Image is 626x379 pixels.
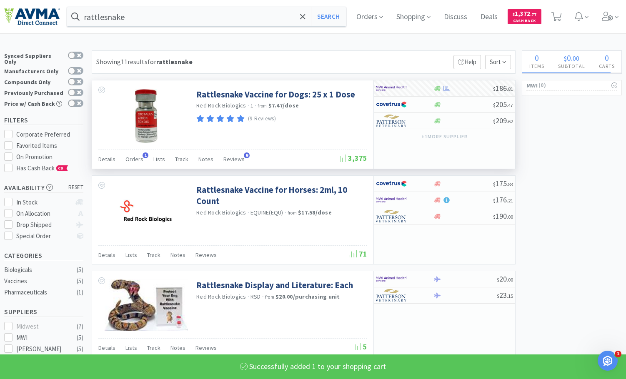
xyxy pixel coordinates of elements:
span: $ [493,197,496,204]
span: Lists [125,344,137,352]
span: . 47 [507,102,513,108]
a: Red Rock Biologics [196,102,246,109]
p: Help [453,55,481,69]
span: 186 [493,83,513,93]
span: $ [513,12,515,17]
h4: Carts [592,62,621,70]
span: · [248,209,249,216]
span: 1 [143,152,148,158]
span: Lists [125,251,137,259]
span: from [258,103,267,109]
span: Reviews [195,344,217,352]
img: 77fca1acd8b6420a9015268ca798ef17_1.png [376,98,407,111]
span: $ [493,102,496,108]
div: In Stock [16,197,72,207]
span: 1 [250,102,253,109]
span: EQUINE(EQU) [250,209,283,216]
span: 0 [535,52,539,63]
img: 06b7d581533f424d8916889dcaf827ac_93375.png [105,279,188,331]
div: Pharmaceuticals [4,287,72,297]
div: Corporate Preferred [16,130,84,140]
span: 23 [497,290,513,300]
h5: Suppliers [4,307,83,317]
span: 1 [615,351,621,357]
span: Reviews [195,251,217,259]
div: ( 1 ) [77,287,83,297]
span: Has Cash Back [16,164,68,172]
span: Track [147,344,160,352]
span: . 00 [507,214,513,220]
img: e4e33dab9f054f5782a47901c742baa9_102.png [4,8,60,25]
div: On Allocation [16,209,72,219]
span: 5 [354,342,367,352]
h4: Subtotal [551,62,592,70]
span: . 62 [507,118,513,125]
span: ( 0 ) [538,81,609,90]
span: · [262,293,264,300]
span: . 00 [507,277,513,283]
span: for [148,57,193,66]
input: Search by item, sku, manufacturer, ingredient, size... [67,7,346,26]
div: Compounds Only [4,78,64,85]
span: $ [497,293,499,299]
span: from [288,210,297,216]
span: MWI [526,81,538,90]
span: $ [564,54,567,62]
div: Drop Shipped [16,220,72,230]
img: 887ddd21424d4e4088fdff00872766a5_74319.jpeg [119,184,173,238]
div: Previously Purchased [4,89,64,96]
a: Deals [477,13,501,21]
span: 1,372 [513,10,536,17]
span: Notes [170,251,185,259]
strong: $7.47 / dose [268,102,299,109]
div: Manufacturers Only [4,67,64,74]
img: 5b054760beff4d70a7d4e4ce236b4781_40689.png [135,89,157,143]
a: Red Rock Biologics [196,209,246,216]
span: Details [98,344,115,352]
span: 0 [567,52,571,63]
span: · [248,293,249,300]
div: Synced Suppliers Only [4,52,64,65]
div: [PERSON_NAME] [16,344,68,354]
span: Track [175,155,188,163]
img: f5e969b455434c6296c6d81ef179fa71_3.png [376,289,407,302]
span: . 15 [507,293,513,299]
div: ( 5 ) [77,333,83,343]
div: On Promotion [16,152,84,162]
span: 190 [493,211,513,221]
iframe: Intercom live chat [598,351,618,371]
h5: Availability [4,183,83,192]
span: $ [497,277,499,283]
span: Notes [170,344,185,352]
span: 205 [493,100,513,109]
span: $ [493,181,496,187]
span: 0 [605,52,609,63]
div: ( 5 ) [77,276,83,286]
span: 175 [493,179,513,188]
div: Price w/ Cash Back [4,100,64,107]
span: 00 [573,54,579,62]
div: Favorited Items [16,141,84,151]
a: Discuss [441,13,471,21]
h5: Categories [4,251,83,260]
button: +1more supplier [417,131,472,142]
span: . 83 [507,181,513,187]
button: Search [311,7,346,26]
a: Rattlesnake Vaccine for Dogs: 25 x 1 Dose [196,89,355,100]
span: Orders [125,155,143,163]
span: 3,375 [339,153,367,163]
span: Details [98,155,115,163]
span: Reviews [223,155,245,163]
div: MWI [16,333,68,343]
span: 9 [244,152,250,158]
h5: Filters [4,115,83,125]
span: Track [147,251,160,259]
img: f6b2451649754179b5b4e0c70c3f7cb0_2.png [376,82,407,95]
span: · [255,102,256,109]
a: Rattlesnake Vaccine for Horses: 2ml, 10 Count [196,184,365,207]
h4: Items [522,62,551,70]
span: 20 [497,274,513,284]
span: . 77 [530,12,536,17]
span: Cash Back [513,19,536,24]
div: . [551,54,592,62]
